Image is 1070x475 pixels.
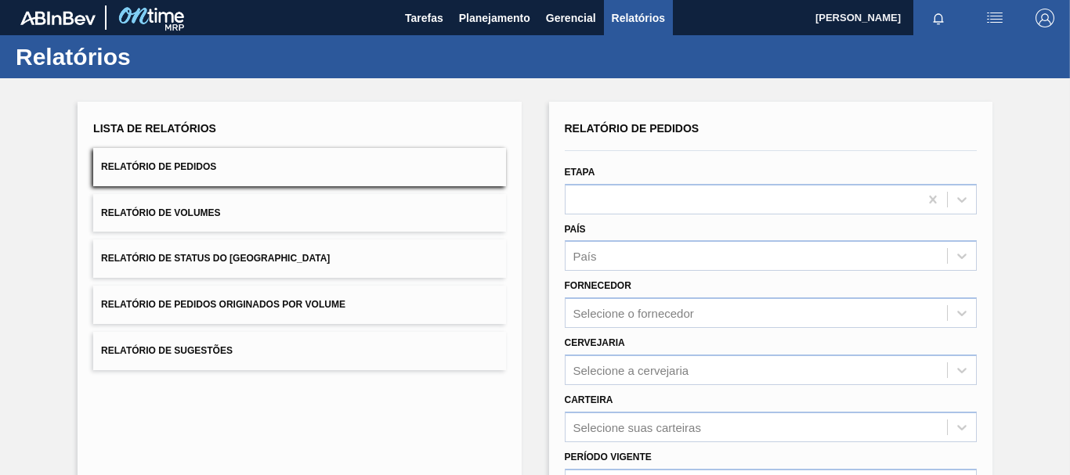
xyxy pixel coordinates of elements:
label: Carteira [565,394,613,405]
img: userActions [985,9,1004,27]
label: Etapa [565,167,595,178]
span: Relatórios [612,9,665,27]
img: Logout [1036,9,1054,27]
span: Relatório de Volumes [101,207,220,218]
img: TNhmsLtSVTkK8tSr43FrP2fwEKptu5GPRR3wAAAABJRU5ErkJggg== [20,11,96,25]
span: Lista de Relatórios [93,122,216,135]
span: Relatório de Pedidos [565,122,699,135]
span: Relatório de Pedidos Originados por Volume [101,299,345,310]
span: Tarefas [405,9,443,27]
div: Selecione o fornecedor [573,307,694,320]
h1: Relatórios [16,48,294,66]
label: Fornecedor [565,280,631,291]
label: Cervejaria [565,337,625,348]
span: Relatório de Sugestões [101,345,233,356]
button: Notificações [913,7,963,29]
div: Selecione a cervejaria [573,363,689,376]
span: Planejamento [459,9,530,27]
span: Relatório de Status do [GEOGRAPHIC_DATA] [101,253,330,264]
button: Relatório de Volumes [93,194,505,232]
div: País [573,250,597,263]
button: Relatório de Status do [GEOGRAPHIC_DATA] [93,239,505,278]
label: Período Vigente [565,452,652,462]
span: Gerencial [546,9,596,27]
button: Relatório de Pedidos Originados por Volume [93,286,505,324]
button: Relatório de Pedidos [93,148,505,186]
label: País [565,224,586,235]
span: Relatório de Pedidos [101,161,216,172]
div: Selecione suas carteiras [573,420,701,434]
button: Relatório de Sugestões [93,332,505,370]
